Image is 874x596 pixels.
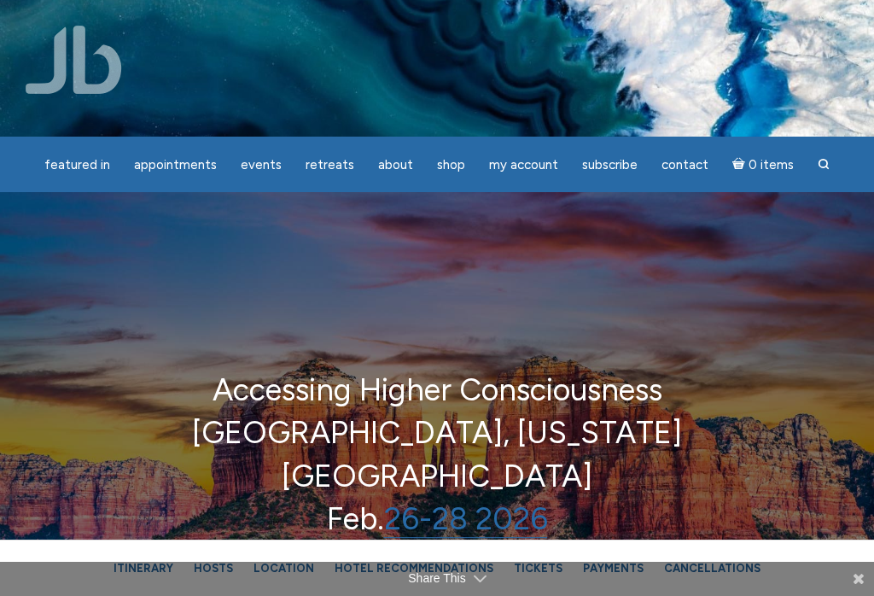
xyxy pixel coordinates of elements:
p: Accessing Higher Consciousness [GEOGRAPHIC_DATA], [US_STATE] [GEOGRAPHIC_DATA] Feb. [44,369,830,541]
a: featured in [34,149,120,182]
a: Cancellations [655,553,769,583]
a: My Account [479,149,568,182]
a: Subscribe [572,149,648,182]
span: Appointments [134,157,217,172]
a: Retreats [295,149,364,182]
i: Cart [732,157,749,172]
span: Events [241,157,282,172]
a: Shop [427,149,475,182]
a: Events [230,149,292,182]
span: featured in [44,157,110,172]
a: Appointments [124,149,227,182]
a: Payments [574,553,652,583]
a: Hotel Recommendations [326,553,502,583]
span: Subscribe [582,157,638,172]
a: Location [245,553,323,583]
span: Retreats [306,157,354,172]
span: About [378,157,413,172]
span: Contact [661,157,708,172]
span: Shop [437,157,465,172]
span: 0 items [749,159,794,172]
a: Itinerary [105,553,182,583]
a: About [368,149,423,182]
a: Hosts [185,553,242,583]
a: Tickets [505,553,571,583]
img: Jamie Butler. The Everyday Medium [26,26,122,94]
a: Cart0 items [722,147,804,182]
a: 26-28 2026 [384,500,548,538]
a: Contact [651,149,719,182]
span: My Account [489,157,558,172]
